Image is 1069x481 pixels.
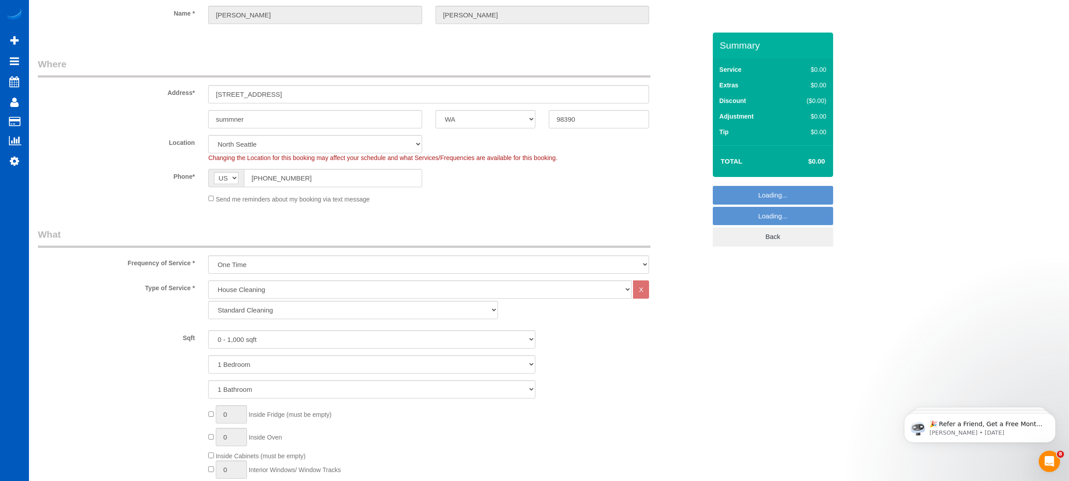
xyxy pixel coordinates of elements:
label: Location [31,135,201,147]
input: Phone* [244,169,422,187]
div: $0.00 [788,112,826,121]
input: First Name* [208,6,422,24]
iframe: Intercom notifications message [891,395,1069,457]
label: Sqft [31,330,201,342]
img: Automaid Logo [5,9,23,21]
legend: Where [38,58,650,78]
span: Inside Oven [249,434,282,441]
input: Last Name* [436,6,650,24]
span: Inside Cabinets (must be empty) [216,452,306,460]
h3: Summary [720,40,829,50]
input: Zip Code* [549,110,649,128]
label: Address* [31,85,201,97]
label: Phone* [31,169,201,181]
span: Inside Fridge (must be empty) [249,411,332,418]
div: $0.00 [788,65,826,74]
label: Tip [720,127,729,136]
label: Extras [720,81,739,90]
div: ($0.00) [788,96,826,105]
div: $0.00 [788,81,826,90]
label: Type of Service * [31,280,201,292]
div: $0.00 [788,127,826,136]
label: Discount [720,96,746,105]
span: Interior Windows/ Window Tracks [249,466,341,473]
legend: What [38,228,650,248]
span: Changing the Location for this booking may affect your schedule and what Services/Frequencies are... [208,154,557,161]
a: Back [713,227,833,246]
span: 8 [1057,451,1064,458]
iframe: Intercom live chat [1039,451,1060,472]
span: Send me reminders about my booking via text message [216,195,370,202]
label: Adjustment [720,112,754,121]
input: City* [208,110,422,128]
label: Name * [31,6,201,18]
label: Service [720,65,742,74]
h4: $0.00 [781,158,825,165]
strong: Total [721,157,743,165]
label: Frequency of Service * [31,255,201,267]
